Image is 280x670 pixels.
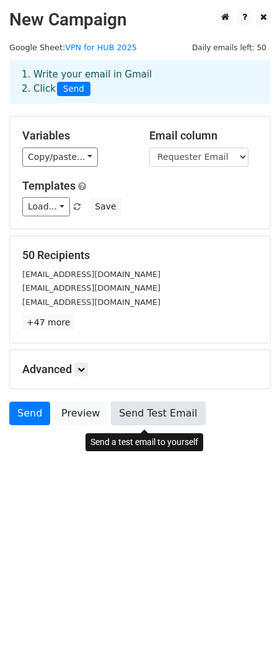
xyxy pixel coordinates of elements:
[22,129,131,143] h5: Variables
[53,402,108,425] a: Preview
[9,402,50,425] a: Send
[12,68,268,96] div: 1. Write your email in Gmail 2. Click
[188,43,271,52] a: Daily emails left: 50
[22,283,160,293] small: [EMAIL_ADDRESS][DOMAIN_NAME]
[188,41,271,55] span: Daily emails left: 50
[9,9,271,30] h2: New Campaign
[149,129,258,143] h5: Email column
[22,249,258,262] h5: 50 Recipients
[218,610,280,670] iframe: Chat Widget
[85,433,203,451] div: Send a test email to yourself
[22,298,160,307] small: [EMAIL_ADDRESS][DOMAIN_NAME]
[9,43,137,52] small: Google Sheet:
[22,197,70,216] a: Load...
[111,402,205,425] a: Send Test Email
[22,148,98,167] a: Copy/paste...
[89,197,121,216] button: Save
[57,82,90,97] span: Send
[65,43,137,52] a: VPN for HUB 2025
[22,270,160,279] small: [EMAIL_ADDRESS][DOMAIN_NAME]
[22,179,76,192] a: Templates
[22,363,258,376] h5: Advanced
[22,315,74,330] a: +47 more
